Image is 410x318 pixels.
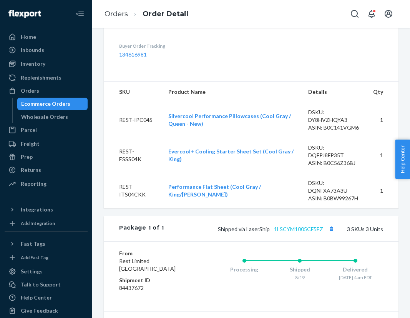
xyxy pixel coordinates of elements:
[308,144,361,159] div: DSKU: DQFPJ8FP35T
[21,268,43,275] div: Settings
[21,307,58,315] div: Give Feedback
[98,3,194,25] ol: breadcrumbs
[5,178,88,190] a: Reporting
[21,254,48,261] div: Add Fast Tag
[5,58,88,70] a: Inventory
[119,250,186,257] dt: From
[5,124,88,136] a: Parcel
[326,224,336,234] button: Copy tracking number
[5,72,88,84] a: Replenishments
[274,226,323,232] a: 1LSCYM1005CF5EZ
[119,51,147,58] a: 134616981
[119,224,164,234] div: Package 1 of 1
[5,138,88,150] a: Freight
[272,266,328,273] div: Shipped
[104,138,162,173] td: REST-ESSS04K
[21,140,40,148] div: Freight
[21,74,61,82] div: Replenishments
[17,98,88,110] a: Ecommerce Orders
[5,253,88,262] a: Add Fast Tag
[5,151,88,163] a: Prep
[216,266,272,273] div: Processing
[308,124,361,132] div: ASIN: B0C141VGM6
[327,266,383,273] div: Delivered
[367,102,398,138] td: 1
[308,195,361,202] div: ASIN: B0BW99267H
[168,148,294,162] a: Evercool+ Cooling Starter Sheet Set (Cool Gray / King)
[5,203,88,216] button: Integrations
[119,276,186,284] dt: Shipment ID
[272,274,328,281] div: 8/19
[5,238,88,250] button: Fast Tags
[5,31,88,43] a: Home
[162,82,302,102] th: Product Name
[367,82,398,102] th: Qty
[21,100,70,108] div: Ecommerce Orders
[5,291,88,304] a: Help Center
[5,278,88,291] a: Talk to Support
[17,111,88,123] a: Wholesale Orders
[119,284,186,292] dd: 84437672
[21,180,46,188] div: Reporting
[21,153,33,161] div: Prep
[21,240,45,248] div: Fast Tags
[5,85,88,97] a: Orders
[5,164,88,176] a: Returns
[21,87,39,95] div: Orders
[21,166,41,174] div: Returns
[308,108,361,124] div: DSKU: DY8HVZHQYA3
[168,113,291,127] a: Silvercool Performance Pillowcases (Cool Gray / Queen - New)
[104,102,162,138] td: REST-IPC04S
[347,6,362,22] button: Open Search Box
[21,33,36,41] div: Home
[21,220,55,226] div: Add Integration
[21,206,53,213] div: Integrations
[21,281,61,288] div: Talk to Support
[5,265,88,278] a: Settings
[21,294,52,301] div: Help Center
[5,305,88,317] button: Give Feedback
[143,10,188,18] a: Order Detail
[8,10,41,18] img: Flexport logo
[367,173,398,208] td: 1
[21,126,37,134] div: Parcel
[381,6,396,22] button: Open account menu
[21,46,44,54] div: Inbounds
[5,44,88,56] a: Inbounds
[119,43,207,49] dt: Buyer Order Tracking
[367,138,398,173] td: 1
[164,224,383,234] div: 3 SKUs 3 Units
[21,60,45,68] div: Inventory
[119,258,176,272] span: Rest Limited [GEOGRAPHIC_DATA]
[327,274,383,281] div: [DATE] 4am EDT
[364,6,379,22] button: Open notifications
[308,179,361,195] div: DSKU: DQNFXA73A3U
[218,226,336,232] span: Shipped via LaserShip
[308,159,361,167] div: ASIN: B0C56Z36BJ
[395,140,410,179] button: Help Center
[302,82,367,102] th: Details
[104,173,162,208] td: REST-ITS04CKK
[168,183,261,198] a: Performance Flat Sheet (Cool Gray / King/[PERSON_NAME])
[72,6,88,22] button: Close Navigation
[104,82,162,102] th: SKU
[21,113,68,121] div: Wholesale Orders
[105,10,128,18] a: Orders
[5,219,88,228] a: Add Integration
